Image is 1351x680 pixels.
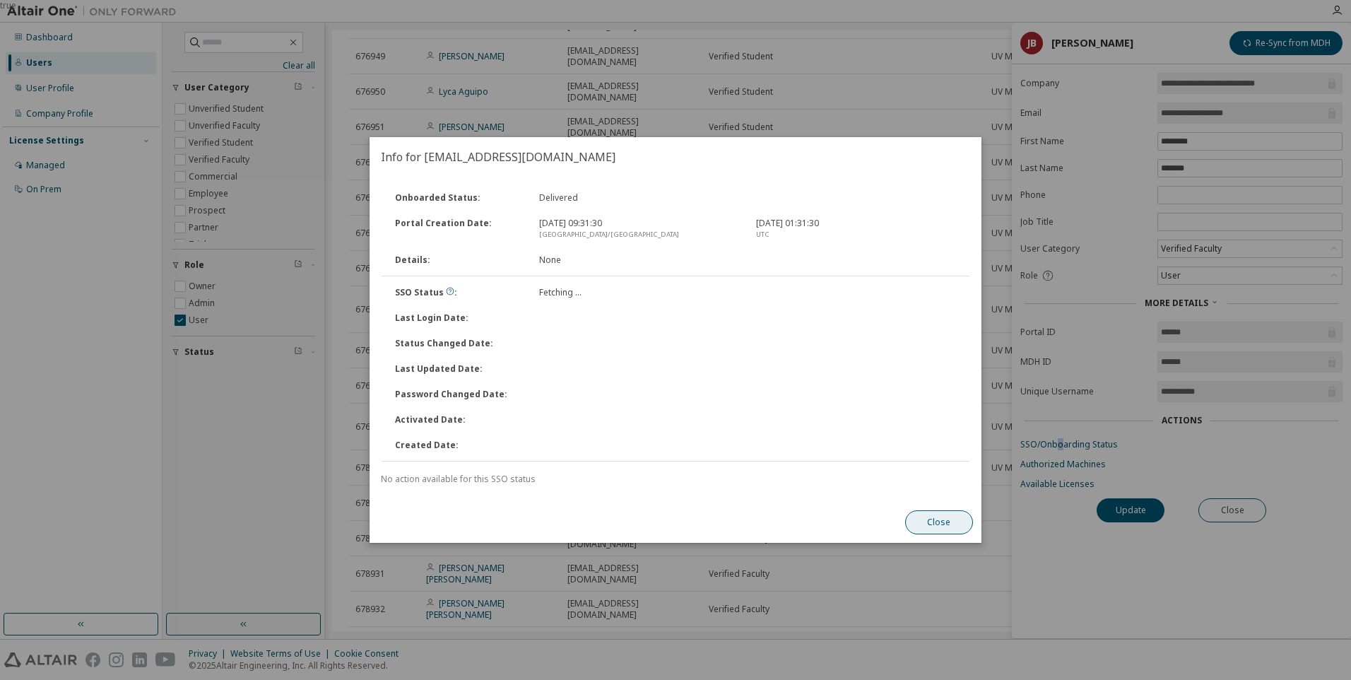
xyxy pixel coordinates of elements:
[387,254,531,266] div: Details :
[905,510,973,534] button: Close
[531,287,748,298] div: Fetching ...
[756,229,956,240] div: UTC
[540,229,740,240] div: [GEOGRAPHIC_DATA]/[GEOGRAPHIC_DATA]
[387,312,531,324] div: Last Login Date :
[387,414,531,426] div: Activated Date :
[387,389,531,400] div: Password Changed Date :
[387,363,531,375] div: Last Updated Date :
[531,218,748,240] div: [DATE] 09:31:30
[381,474,970,485] div: No action available for this SSO status
[531,192,748,204] div: Delivered
[748,218,964,240] div: [DATE] 01:31:30
[370,137,981,177] h2: Info for [EMAIL_ADDRESS][DOMAIN_NAME]
[387,287,531,298] div: SSO Status :
[531,254,748,266] div: None
[387,440,531,451] div: Created Date :
[387,192,531,204] div: Onboarded Status :
[387,338,531,349] div: Status Changed Date :
[387,218,531,240] div: Portal Creation Date :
